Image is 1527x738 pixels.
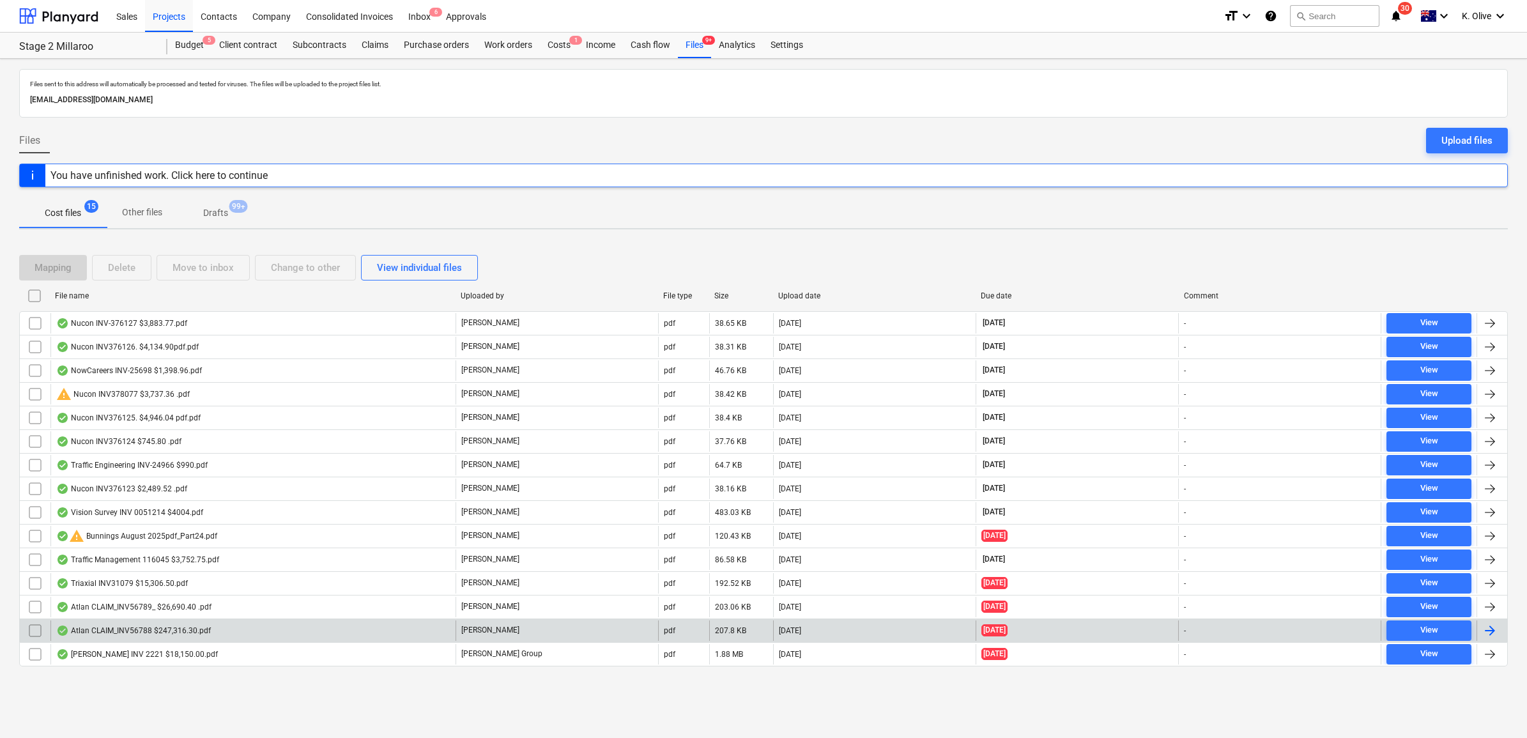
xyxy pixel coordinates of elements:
[211,33,285,58] a: Client contract
[715,603,751,611] div: 203.06 KB
[361,255,478,281] button: View individual files
[779,555,801,564] div: [DATE]
[285,33,354,58] div: Subcontracts
[664,579,675,588] div: pdf
[1184,291,1376,300] div: Comment
[664,508,675,517] div: pdf
[1420,387,1438,401] div: View
[715,461,742,470] div: 64.7 KB
[56,528,217,544] div: Bunnings August 2025pdf_Part24.pdf
[715,366,746,375] div: 46.76 KB
[56,626,69,636] div: OCR finished
[167,33,211,58] div: Budget
[461,625,519,636] p: [PERSON_NAME]
[1184,650,1186,659] div: -
[1436,8,1452,24] i: keyboard_arrow_down
[1386,408,1471,428] button: View
[19,40,152,54] div: Stage 2 Millaroo
[69,528,84,544] span: warning
[981,530,1008,542] span: [DATE]
[664,650,675,659] div: pdf
[1184,626,1186,635] div: -
[763,33,811,58] div: Settings
[1420,505,1438,519] div: View
[461,341,519,352] p: [PERSON_NAME]
[678,33,711,58] div: Files
[981,436,1006,447] span: [DATE]
[1386,479,1471,499] button: View
[1420,623,1438,638] div: View
[461,459,519,470] p: [PERSON_NAME]
[1184,508,1186,517] div: -
[578,33,623,58] a: Income
[1184,319,1186,328] div: -
[354,33,396,58] div: Claims
[779,461,801,470] div: [DATE]
[664,603,675,611] div: pdf
[1386,337,1471,357] button: View
[664,532,675,541] div: pdf
[715,650,743,659] div: 1.88 MB
[664,484,675,493] div: pdf
[664,461,675,470] div: pdf
[1184,437,1186,446] div: -
[461,530,519,541] p: [PERSON_NAME]
[1492,8,1508,24] i: keyboard_arrow_down
[981,318,1006,328] span: [DATE]
[461,318,519,328] p: [PERSON_NAME]
[779,390,801,399] div: [DATE]
[56,555,219,565] div: Traffic Management 116045 $3,752.75.pdf
[981,412,1006,423] span: [DATE]
[779,508,801,517] div: [DATE]
[1420,647,1438,661] div: View
[779,319,801,328] div: [DATE]
[1386,620,1471,641] button: View
[56,342,199,352] div: Nucon INV376126. $4,134.90pdf.pdf
[1386,573,1471,594] button: View
[981,577,1008,589] span: [DATE]
[1290,5,1379,27] button: Search
[1239,8,1254,24] i: keyboard_arrow_down
[569,36,582,45] span: 1
[1184,579,1186,588] div: -
[778,291,971,300] div: Upload date
[19,133,40,148] span: Files
[1184,461,1186,470] div: -
[715,342,746,351] div: 38.31 KB
[1184,390,1186,399] div: -
[56,626,211,636] div: Atlan CLAIM_INV56788 $247,316.30.pdf
[56,602,69,612] div: OCR finished
[56,387,190,402] div: Nucon INV378077 $3,737.36 .pdf
[714,291,768,300] div: Size
[477,33,540,58] a: Work orders
[56,649,218,659] div: [PERSON_NAME] INV 2221 $18,150.00.pdf
[981,554,1006,565] span: [DATE]
[56,436,181,447] div: Nucon INV376124 $745.80 .pdf
[779,532,801,541] div: [DATE]
[779,603,801,611] div: [DATE]
[1398,2,1412,15] span: 30
[1386,455,1471,475] button: View
[56,436,69,447] div: OCR finished
[56,365,69,376] div: OCR finished
[715,532,751,541] div: 120.43 KB
[715,437,746,446] div: 37.76 KB
[1390,8,1402,24] i: notifications
[396,33,477,58] a: Purchase orders
[981,507,1006,518] span: [DATE]
[56,507,203,518] div: Vision Survey INV 0051214 $4004.pdf
[715,484,746,493] div: 38.16 KB
[56,413,201,423] div: Nucon INV376125. $4,946.04 pdf.pdf
[1420,481,1438,496] div: View
[1420,434,1438,449] div: View
[981,624,1008,636] span: [DATE]
[84,200,98,213] span: 15
[461,601,519,612] p: [PERSON_NAME]
[461,365,519,376] p: [PERSON_NAME]
[56,484,187,494] div: Nucon INV376123 $2,489.52 .pdf
[623,33,678,58] a: Cash flow
[56,484,69,494] div: OCR finished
